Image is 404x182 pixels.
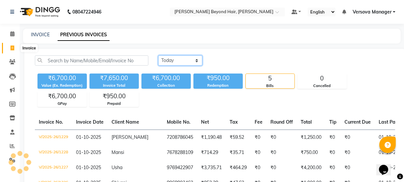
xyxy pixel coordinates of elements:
[197,160,226,175] td: ₹3,735.71
[266,130,297,145] td: ₹0
[76,149,101,155] span: 01-10-2025
[141,74,191,83] div: ₹6,700.00
[297,160,325,175] td: ₹4,200.00
[266,160,297,175] td: ₹0
[325,145,341,160] td: ₹0
[226,130,251,145] td: ₹59.52
[193,83,243,88] div: Redemption
[90,101,139,106] div: Prepaid
[226,145,251,160] td: ₹35.71
[325,160,341,175] td: ₹0
[329,119,337,125] span: Tip
[201,119,209,125] span: Net
[376,156,397,175] iframe: chat widget
[297,130,325,145] td: ₹1,250.00
[193,74,243,83] div: ₹950.00
[141,83,191,88] div: Collection
[38,92,87,101] div: ₹6,700.00
[255,119,263,125] span: Fee
[35,130,72,145] td: V/2025-26/1229
[246,83,294,89] div: Bills
[246,74,294,83] div: 5
[251,160,266,175] td: ₹0
[35,55,148,66] input: Search by Name/Mobile/Email/Invoice No
[226,160,251,175] td: ₹464.29
[197,130,226,145] td: ₹1,190.48
[167,119,190,125] span: Mobile No.
[341,145,375,160] td: ₹0
[76,119,104,125] span: Invoice Date
[31,32,50,38] a: INVOICE
[301,119,312,125] span: Total
[353,9,391,15] span: Versova Manager
[341,130,375,145] td: ₹0
[112,134,148,140] span: [PERSON_NAME]
[270,119,293,125] span: Round Off
[72,3,101,21] b: 08047224946
[89,74,139,83] div: ₹7,650.00
[89,83,139,88] div: Invoice Total
[21,44,38,52] div: Invoice
[344,119,371,125] span: Current Due
[197,145,226,160] td: ₹714.29
[298,83,346,89] div: Cancelled
[17,3,62,21] img: logo
[325,130,341,145] td: ₹0
[251,130,266,145] td: ₹0
[341,160,375,175] td: ₹0
[230,119,238,125] span: Tax
[38,101,87,106] div: GPay
[251,145,266,160] td: ₹0
[298,74,346,83] div: 0
[39,119,63,125] span: Invoice No.
[58,29,110,41] a: PREVIOUS INVOICES
[38,74,87,83] div: ₹6,700.00
[76,165,101,170] span: 01-10-2025
[38,83,87,88] div: Value (Ex. Redemption)
[112,149,124,155] span: Mansi
[112,119,139,125] span: Client Name
[297,145,325,160] td: ₹750.00
[35,160,72,175] td: V/2025-26/1227
[163,160,197,175] td: 9769422907
[76,134,101,140] span: 01-10-2025
[163,130,197,145] td: 7208786045
[90,92,139,101] div: ₹950.00
[163,145,197,160] td: 7678288109
[112,165,122,170] span: Usha
[266,145,297,160] td: ₹0
[35,145,72,160] td: V/2025-26/1228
